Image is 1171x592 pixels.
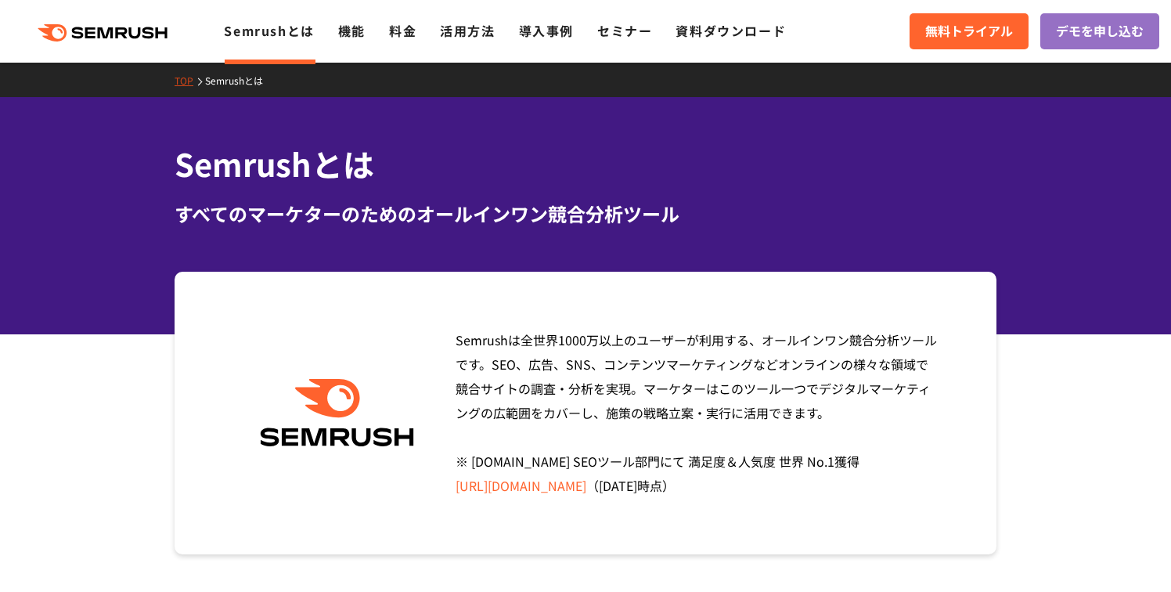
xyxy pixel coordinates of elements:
a: セミナー [597,21,652,40]
a: 機能 [338,21,366,40]
a: Semrushとは [205,74,275,87]
span: デモを申し込む [1056,21,1144,42]
a: デモを申し込む [1040,13,1159,49]
span: Semrushは全世界1000万以上のユーザーが利用する、オールインワン競合分析ツールです。SEO、広告、SNS、コンテンツマーケティングなどオンラインの様々な領域で競合サイトの調査・分析を実現... [456,330,937,495]
img: Semrush [252,379,422,447]
a: 料金 [389,21,416,40]
a: 活用方法 [440,21,495,40]
span: 無料トライアル [925,21,1013,42]
a: [URL][DOMAIN_NAME] [456,476,586,495]
a: 導入事例 [519,21,574,40]
a: Semrushとは [224,21,314,40]
a: 資料ダウンロード [676,21,786,40]
a: 無料トライアル [910,13,1029,49]
a: TOP [175,74,205,87]
div: すべてのマーケターのためのオールインワン競合分析ツール [175,200,996,228]
h1: Semrushとは [175,141,996,187]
